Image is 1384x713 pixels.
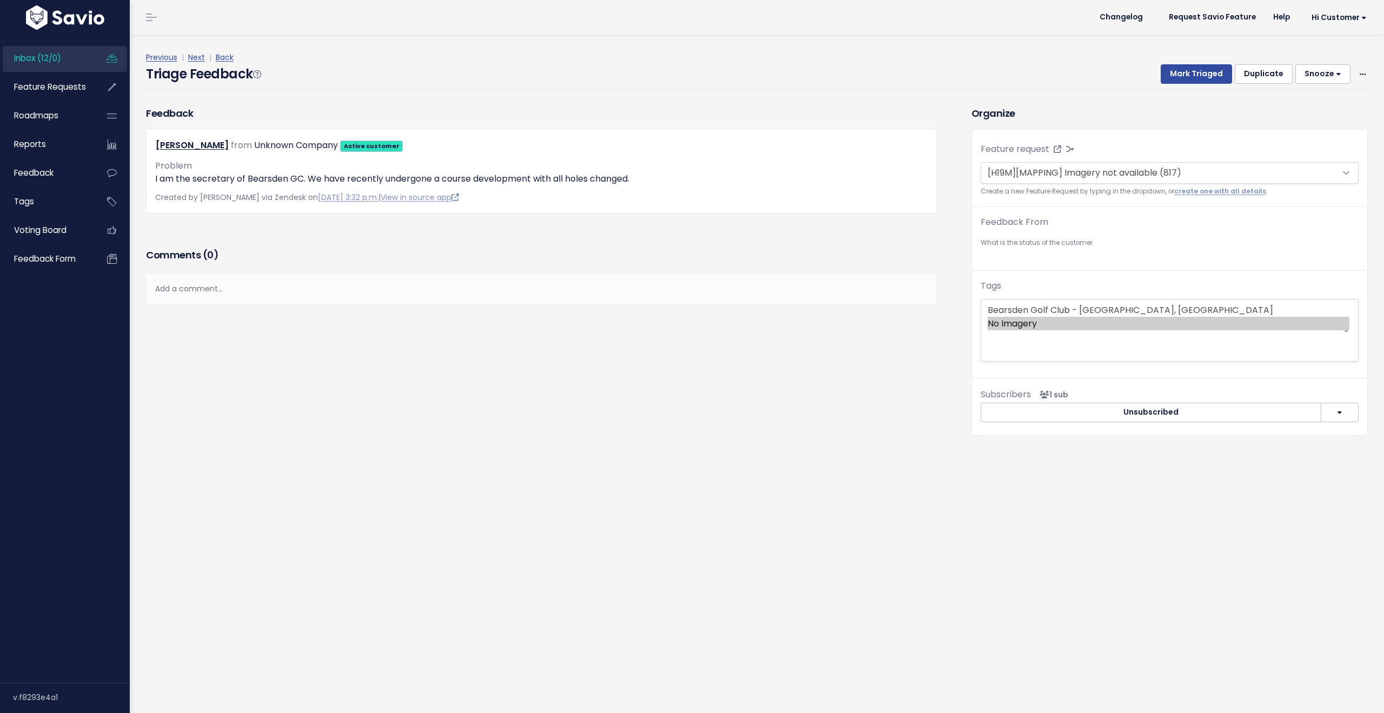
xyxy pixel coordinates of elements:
[14,52,61,64] span: Inbox (12/0)
[1100,14,1143,21] span: Changelog
[155,192,459,203] span: Created by [PERSON_NAME] via Zendesk on |
[14,253,76,264] span: Feedback form
[146,248,937,263] h3: Comments ( )
[155,172,928,185] p: I am the secretary of Bearsden GC. We have recently undergone a course development with all holes...
[381,192,459,203] a: View in source app
[1299,9,1375,26] a: Hi Customer
[1174,187,1266,196] a: create one with all details
[155,159,192,172] span: Problem
[179,52,186,63] span: |
[146,52,177,63] a: Previous
[1295,64,1350,84] button: Snooze
[207,248,214,262] span: 0
[981,186,1359,197] small: Create a new Feature Request by typing in the dropdown, or .
[3,46,90,71] a: Inbox (12/0)
[981,403,1321,422] button: Unsubscribed
[231,139,252,151] span: from
[254,138,338,154] div: Unknown Company
[207,52,214,63] span: |
[3,189,90,214] a: Tags
[1235,64,1293,84] button: Duplicate
[14,167,54,178] span: Feedback
[344,142,400,150] strong: Active customer
[3,103,90,128] a: Roadmaps
[1035,389,1068,400] span: <p><strong>Subscribers</strong><br><br> - Nuno Grazina<br> </p>
[146,273,937,305] div: Add a comment...
[14,138,46,150] span: Reports
[3,246,90,271] a: Feedback form
[972,106,1368,121] h3: Organize
[318,192,378,203] a: [DATE] 3:32 p.m.
[14,81,86,92] span: Feature Requests
[14,110,58,121] span: Roadmaps
[988,303,1349,317] option: Bearsden Golf Club - [GEOGRAPHIC_DATA], [GEOGRAPHIC_DATA]
[1312,14,1367,22] span: Hi Customer
[14,224,66,236] span: Voting Board
[216,52,234,63] a: Back
[14,196,34,207] span: Tags
[146,106,193,121] h3: Feedback
[3,218,90,243] a: Voting Board
[981,279,1001,292] label: Tags
[981,237,1359,249] small: What is the status of the customer
[1265,9,1299,25] a: Help
[146,64,261,84] h4: Triage Feedback
[1161,64,1232,84] button: Mark Triaged
[188,52,205,63] a: Next
[23,5,107,30] img: logo-white.9d6f32f41409.svg
[1160,9,1265,25] a: Request Savio Feature
[13,683,130,711] div: v.f8293e4a1
[3,161,90,185] a: Feedback
[156,139,229,151] a: [PERSON_NAME]
[3,75,90,99] a: Feature Requests
[981,216,1048,229] label: Feedback From
[981,388,1031,401] span: Subscribers
[981,143,1049,156] label: Feature request
[3,132,90,157] a: Reports
[988,317,1349,330] option: No Imagery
